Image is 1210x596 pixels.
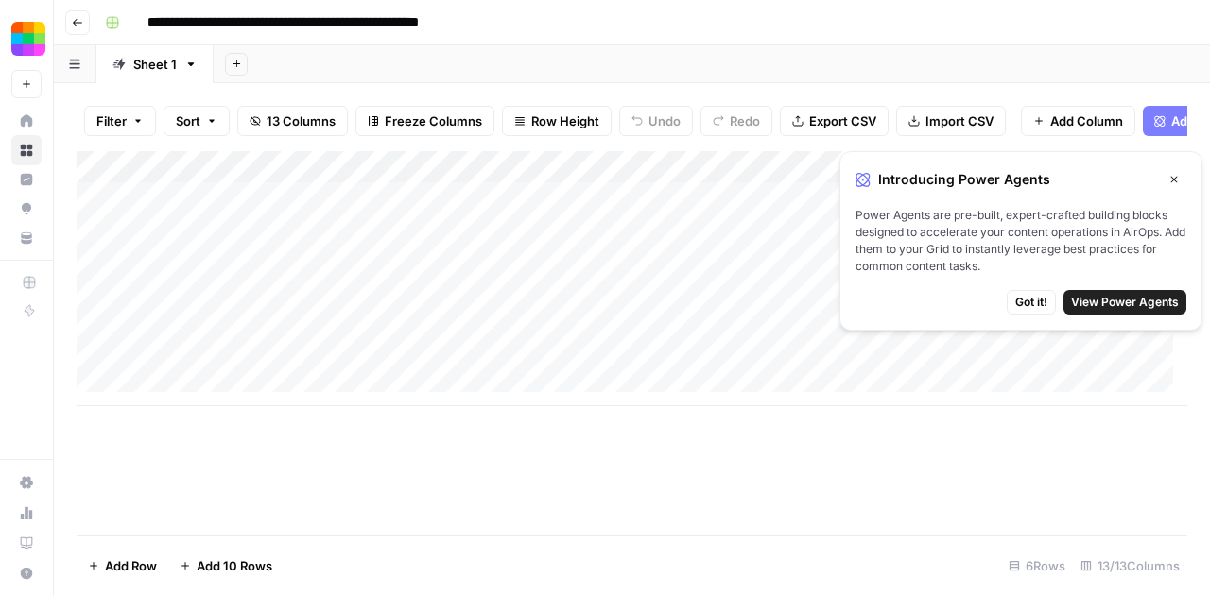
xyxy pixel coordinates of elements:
[1073,551,1187,581] div: 13/13 Columns
[1021,106,1135,136] button: Add Column
[619,106,693,136] button: Undo
[267,111,336,130] span: 13 Columns
[168,551,284,581] button: Add 10 Rows
[1071,294,1179,311] span: View Power Agents
[105,556,157,575] span: Add Row
[11,528,42,558] a: Learning Hub
[133,55,177,74] div: Sheet 1
[96,45,214,83] a: Sheet 1
[856,167,1186,192] div: Introducing Power Agents
[1050,111,1123,130] span: Add Column
[502,106,612,136] button: Row Height
[1063,290,1186,315] button: View Power Agents
[11,498,42,528] a: Usage
[237,106,348,136] button: 13 Columns
[84,106,156,136] button: Filter
[77,551,168,581] button: Add Row
[856,207,1186,275] span: Power Agents are pre-built, expert-crafted building blocks designed to accelerate your content op...
[11,15,42,62] button: Workspace: Smallpdf
[809,111,876,130] span: Export CSV
[896,106,1006,136] button: Import CSV
[531,111,599,130] span: Row Height
[1001,551,1073,581] div: 6 Rows
[11,22,45,56] img: Smallpdf Logo
[385,111,482,130] span: Freeze Columns
[11,468,42,498] a: Settings
[11,106,42,136] a: Home
[11,164,42,195] a: Insights
[176,111,200,130] span: Sort
[730,111,760,130] span: Redo
[11,135,42,165] a: Browse
[648,111,681,130] span: Undo
[355,106,494,136] button: Freeze Columns
[11,194,42,224] a: Opportunities
[197,556,272,575] span: Add 10 Rows
[164,106,230,136] button: Sort
[780,106,889,136] button: Export CSV
[11,558,42,588] button: Help + Support
[96,111,127,130] span: Filter
[700,106,772,136] button: Redo
[11,223,42,253] a: Your Data
[1015,294,1047,311] span: Got it!
[1007,290,1056,315] button: Got it!
[925,111,994,130] span: Import CSV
